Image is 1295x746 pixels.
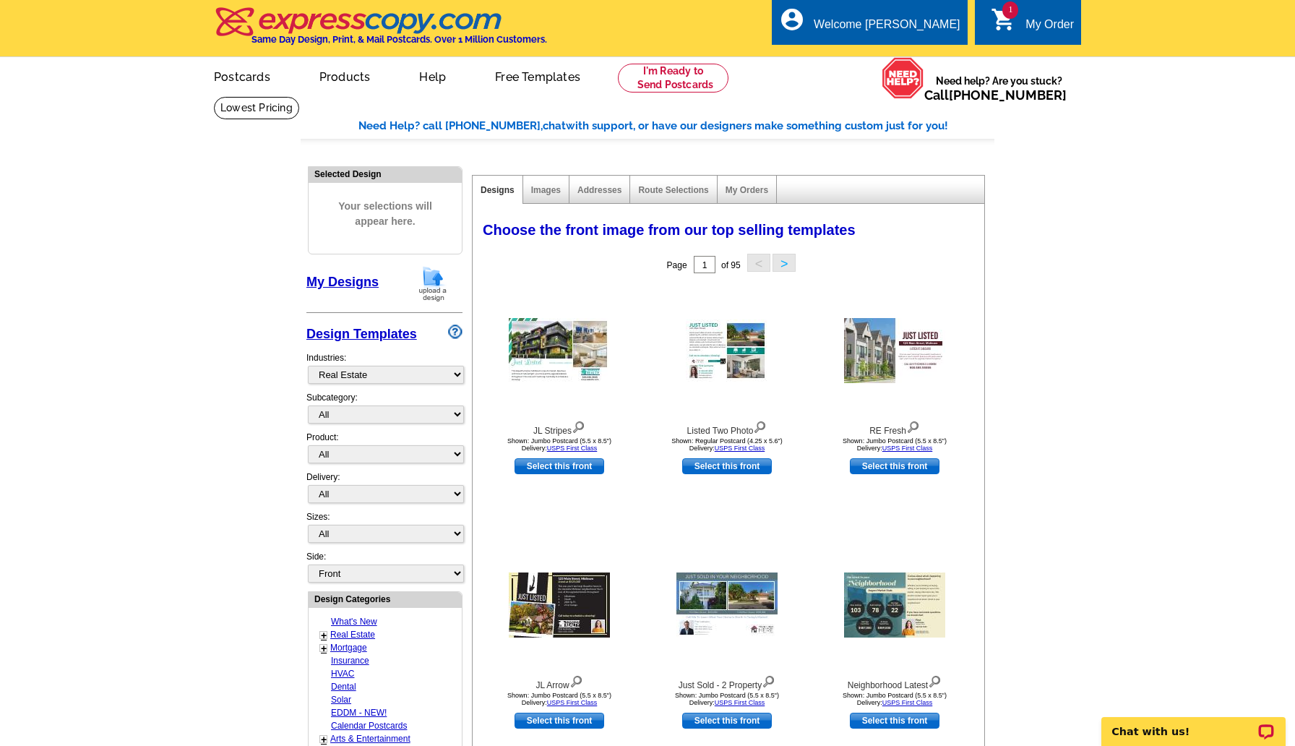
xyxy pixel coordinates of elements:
[480,692,639,706] div: Shown: Jumbo Postcard (5.5 x 8.5") Delivery:
[509,318,610,383] img: JL Stripes
[331,669,354,679] a: HVAC
[682,713,772,729] a: use this design
[414,265,452,302] img: upload-design
[531,185,561,195] a: Images
[296,59,394,93] a: Products
[686,320,768,382] img: Listed Two Photo
[569,672,583,688] img: view design details
[306,471,462,510] div: Delivery:
[647,672,806,692] div: Just Sold - 2 Property
[330,630,375,640] a: Real Estate
[306,327,417,341] a: Design Templates
[882,699,933,706] a: USPS First Class
[480,418,639,437] div: JL Stripes
[306,431,462,471] div: Product:
[448,325,462,339] img: design-wizard-help-icon.png
[715,699,765,706] a: USPS First Class
[1025,18,1074,38] div: My Order
[358,118,994,134] div: Need Help? call [PHONE_NUMBER], with support, or have our designers make something custom just fo...
[647,418,806,437] div: Listed Two Photo
[949,87,1067,103] a: [PHONE_NUMBER]
[815,672,974,692] div: Neighborhood Latest
[1092,700,1295,746] iframe: LiveChat chat widget
[306,344,462,391] div: Industries:
[309,592,462,606] div: Design Categories
[331,617,377,627] a: What's New
[331,695,351,705] a: Solar
[844,318,945,383] img: RE Fresh
[306,510,462,550] div: Sizes:
[331,682,356,692] a: Dental
[331,708,387,718] a: EDDM - NEW!
[191,59,293,93] a: Postcards
[321,734,327,745] a: +
[667,260,687,270] span: Page
[753,418,767,434] img: view design details
[682,458,772,474] a: use this design
[815,437,974,452] div: Shown: Jumbo Postcard (5.5 x 8.5") Delivery:
[1002,1,1018,19] span: 1
[331,721,407,731] a: Calendar Postcards
[572,418,585,434] img: view design details
[991,16,1074,34] a: 1 shopping_cart My Order
[779,7,805,33] i: account_circle
[638,185,708,195] a: Route Selections
[480,437,639,452] div: Shown: Jumbo Postcard (5.5 x 8.5") Delivery:
[515,713,604,729] a: use this design
[815,418,974,437] div: RE Fresh
[330,734,410,744] a: Arts & Entertainment
[547,445,598,452] a: USPS First Class
[319,184,451,244] span: Your selections will appear here.
[547,699,598,706] a: USPS First Class
[481,185,515,195] a: Designs
[483,222,856,238] span: Choose the front image from our top selling templates
[509,573,610,638] img: JL Arrow
[396,59,469,93] a: Help
[814,18,960,38] div: Welcome [PERSON_NAME]
[924,74,1074,103] span: Need help? Are you stuck?
[928,672,942,688] img: view design details
[676,573,778,638] img: Just Sold - 2 Property
[815,692,974,706] div: Shown: Jumbo Postcard (5.5 x 8.5") Delivery:
[309,167,462,181] div: Selected Design
[882,57,924,99] img: help
[844,573,945,638] img: Neighborhood Latest
[321,643,327,654] a: +
[214,17,547,45] a: Same Day Design, Print, & Mail Postcards. Over 1 Million Customers.
[330,643,367,653] a: Mortgage
[251,34,547,45] h4: Same Day Design, Print, & Mail Postcards. Over 1 Million Customers.
[647,692,806,706] div: Shown: Jumbo Postcard (5.5 x 8.5") Delivery:
[321,630,327,641] a: +
[924,87,1067,103] span: Call
[882,445,933,452] a: USPS First Class
[577,185,621,195] a: Addresses
[850,713,939,729] a: use this design
[991,7,1017,33] i: shopping_cart
[543,119,566,132] span: chat
[647,437,806,452] div: Shown: Regular Postcard (4.25 x 5.6") Delivery:
[906,418,920,434] img: view design details
[472,59,603,93] a: Free Templates
[306,391,462,431] div: Subcategory:
[306,275,379,289] a: My Designs
[331,656,369,666] a: Insurance
[773,254,796,272] button: >
[747,254,770,272] button: <
[306,550,462,584] div: Side:
[715,445,765,452] a: USPS First Class
[850,458,939,474] a: use this design
[515,458,604,474] a: use this design
[721,260,741,270] span: of 95
[480,672,639,692] div: JL Arrow
[762,672,775,688] img: view design details
[726,185,768,195] a: My Orders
